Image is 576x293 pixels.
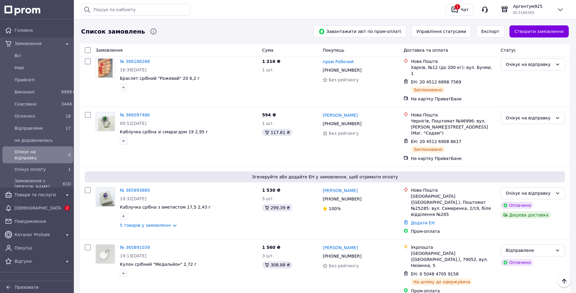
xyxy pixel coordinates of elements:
span: Замовлення з [PERSON_NAME] [15,178,59,190]
a: Фото товару [96,187,115,207]
span: Головна [15,27,71,33]
span: Нові [15,65,71,71]
a: № 366188288 [120,59,150,64]
div: Заплановано [411,146,445,153]
span: [PHONE_NUMBER] [323,68,361,73]
span: 1 шт. [262,67,274,72]
span: Каталог ProSale [15,232,61,238]
span: [PHONE_NUMBER] [323,197,361,201]
span: Повідомлення [15,218,71,224]
a: Додати ЕН [411,220,435,225]
span: 16 [65,114,71,119]
span: Скасовані [15,101,59,107]
span: 17 [65,126,71,131]
a: Браслет срібний "Рожевий" 20 6,2 г [120,76,200,81]
div: Харків, №12 (до 200 кг): вул. Бучми, 1 [411,64,496,77]
span: ЕН: 20 4512 6898 7569 [411,80,461,84]
span: Виконані [15,89,59,95]
span: Всi [15,53,71,59]
span: Аргентум925 [513,3,552,9]
a: Кулон срібний "Медальйон" 2,72 г [120,262,197,267]
span: 100% [329,206,341,211]
span: 594 ₴ [262,112,276,117]
div: 299.39 ₴ [262,204,292,211]
span: [DEMOGRAPHIC_DATA] [15,205,61,211]
img: Фото товару [98,59,113,77]
span: Статус [501,48,516,53]
a: [PERSON_NAME] [323,245,358,251]
span: 4 [68,152,71,157]
span: Замовлення [15,41,61,47]
span: 610 [63,181,71,186]
div: Нова Пошта [411,58,496,64]
div: Оплачено [501,202,533,209]
a: № 366097486 [120,112,150,117]
span: [PHONE_NUMBER] [323,121,361,126]
span: Покупець [323,48,344,53]
div: Заплановано [411,86,445,93]
button: Наверх [558,275,571,288]
span: [PHONE_NUMBER] [323,254,361,259]
span: Покупці [15,245,71,251]
span: 19:32[DATE] [120,196,146,201]
a: 5 товарів у замовленні [120,223,171,228]
span: Список замовлень [81,27,145,36]
span: 3 шт. [262,253,274,258]
div: [GEOGRAPHIC_DATA] ([GEOGRAPHIC_DATA].), Поштомат №25285: вул. Симиренка, 2/19, біля відділення №205 [411,193,496,217]
span: 1 шт. [262,121,274,126]
span: Оплачені [15,113,59,119]
div: На картку ПриватБанк [411,155,496,161]
div: Дешева доставка [501,211,551,219]
div: На шляху до одержувача [411,278,472,285]
div: Очікує на відправку [506,61,553,68]
span: ЕН: 0 5048 4705 9158 [411,272,459,276]
div: 308.88 ₴ [262,261,292,269]
div: Очікує на відправку [506,190,553,197]
a: № 365891039 [120,245,150,250]
img: Фото товару [96,187,115,206]
span: 2 [64,205,70,211]
span: 1 216 ₴ [262,59,281,64]
span: Без рейтингу [329,77,359,82]
a: пром Робочий [323,59,354,65]
span: 1 [68,167,71,172]
button: Експорт [476,25,505,37]
a: Каблучка срібна з аметистом 17,5 2,43 г [120,205,211,210]
span: Очікує оплату [15,166,59,172]
div: Нова Пошта [411,112,496,118]
span: 19:13[DATE] [120,253,146,258]
a: Каблучка срібна зі смарагдом 19 2,95 г [120,129,208,134]
span: Очікує на відправку [15,149,59,161]
img: Фото товару [96,112,115,131]
span: 5 шт. [262,196,274,201]
button: Завантажити звіт по пром-оплаті [313,25,406,37]
span: 16:39[DATE] [120,67,146,72]
button: Управління статусами [411,25,471,37]
span: Без рейтингу [329,263,359,268]
span: 9999+ [61,90,75,94]
a: Створити замовлення [509,25,569,37]
a: Фото товару [96,58,115,78]
span: ЕН: 20 4512 6908 8617 [411,139,461,144]
img: Фото товару [96,245,115,263]
span: Cума [262,48,273,53]
span: 1 530 ₴ [262,188,281,193]
div: Нова Пошта [411,187,496,193]
span: Показники роботи компанії [15,280,71,292]
span: 3446 [61,102,72,106]
span: не додзвонилась [15,137,71,143]
span: Прийняті [15,77,71,83]
a: [PERSON_NAME] [323,112,358,118]
span: Замовлення [96,48,123,53]
div: 117.61 ₴ [262,129,292,136]
span: Відправлене [15,125,59,131]
button: 1Чат [446,4,474,16]
div: [GEOGRAPHIC_DATA] ([GEOGRAPHIC_DATA].), 79052, вул. Низинна, 5 [411,250,496,269]
span: Відгуки [15,258,61,264]
div: Чернігів, Поштомат №46996: вул. [PERSON_NAME][STREET_ADDRESS] (Маг. "Седам") [411,118,496,136]
div: Укрпошта [411,244,496,250]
